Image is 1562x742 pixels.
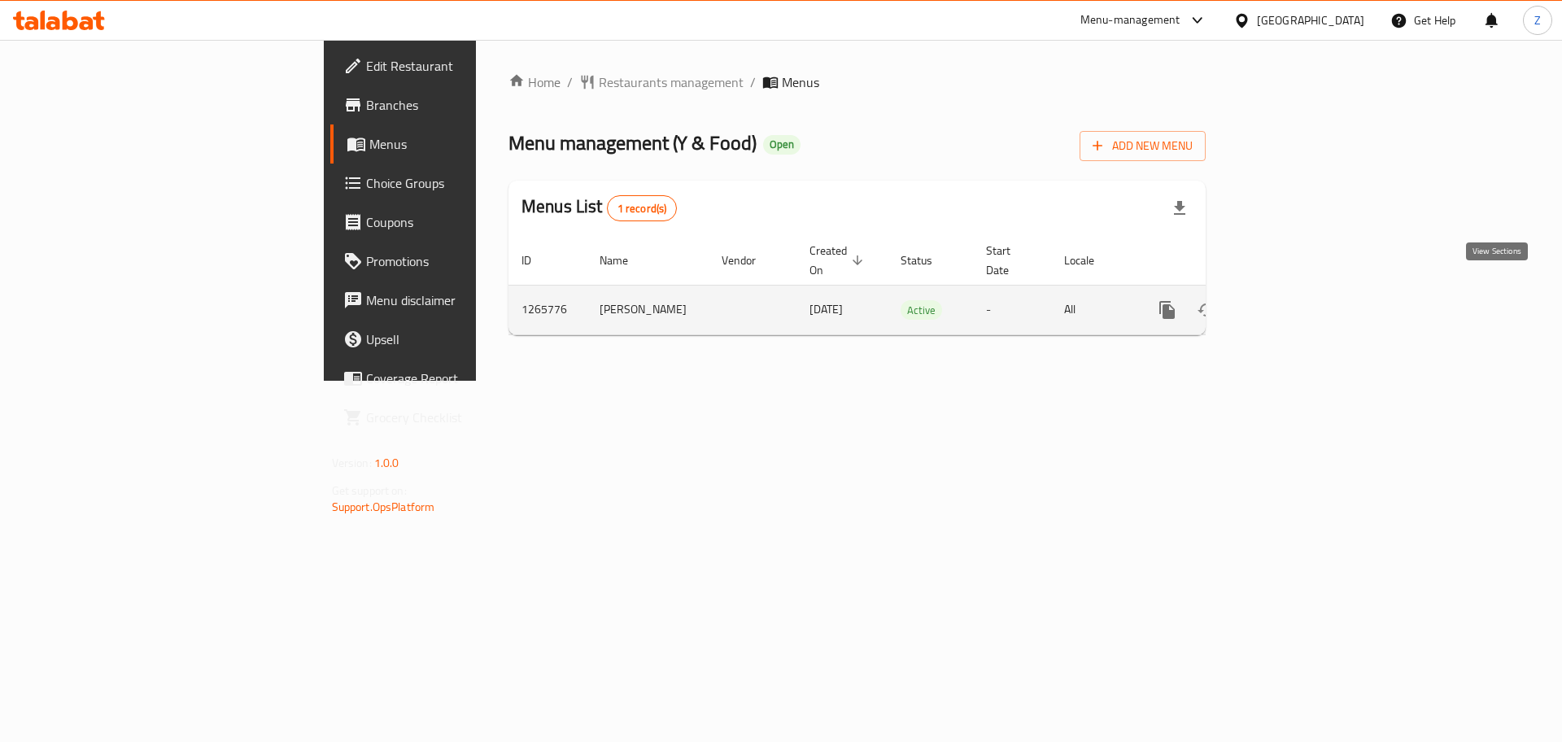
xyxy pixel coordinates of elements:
[587,285,709,334] td: [PERSON_NAME]
[901,301,942,320] span: Active
[521,194,677,221] h2: Menus List
[330,359,585,398] a: Coverage Report
[330,320,585,359] a: Upsell
[579,72,744,92] a: Restaurants management
[1534,11,1541,29] span: Z
[809,299,843,320] span: [DATE]
[366,408,572,427] span: Grocery Checklist
[366,251,572,271] span: Promotions
[1080,131,1206,161] button: Add New Menu
[986,241,1032,280] span: Start Date
[508,124,757,161] span: Menu management ( Y & Food )
[508,236,1317,335] table: enhanced table
[763,135,801,155] div: Open
[374,452,399,474] span: 1.0.0
[521,251,552,270] span: ID
[369,134,572,154] span: Menus
[607,195,678,221] div: Total records count
[608,201,677,216] span: 1 record(s)
[366,369,572,388] span: Coverage Report
[1064,251,1115,270] span: Locale
[973,285,1051,334] td: -
[1257,11,1364,29] div: [GEOGRAPHIC_DATA]
[330,203,585,242] a: Coupons
[1187,290,1226,330] button: Change Status
[901,300,942,320] div: Active
[1135,236,1317,286] th: Actions
[366,173,572,193] span: Choice Groups
[330,242,585,281] a: Promotions
[901,251,953,270] span: Status
[332,496,435,517] a: Support.OpsPlatform
[750,72,756,92] li: /
[508,72,1206,92] nav: breadcrumb
[1051,285,1135,334] td: All
[809,241,868,280] span: Created On
[330,281,585,320] a: Menu disclaimer
[366,95,572,115] span: Branches
[366,330,572,349] span: Upsell
[330,46,585,85] a: Edit Restaurant
[1093,136,1193,156] span: Add New Menu
[782,72,819,92] span: Menus
[330,398,585,437] a: Grocery Checklist
[330,124,585,164] a: Menus
[600,251,649,270] span: Name
[1148,290,1187,330] button: more
[330,85,585,124] a: Branches
[332,452,372,474] span: Version:
[366,56,572,76] span: Edit Restaurant
[722,251,777,270] span: Vendor
[330,164,585,203] a: Choice Groups
[366,290,572,310] span: Menu disclaimer
[332,480,407,501] span: Get support on:
[763,137,801,151] span: Open
[1160,189,1199,228] div: Export file
[366,212,572,232] span: Coupons
[1080,11,1180,30] div: Menu-management
[599,72,744,92] span: Restaurants management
